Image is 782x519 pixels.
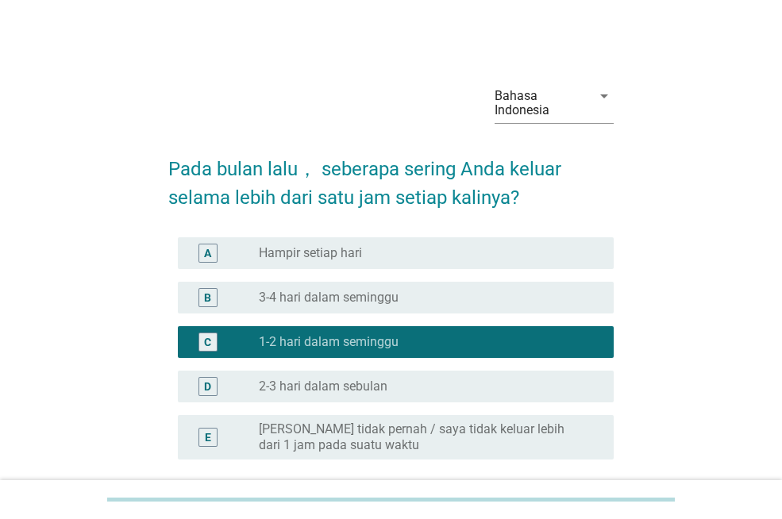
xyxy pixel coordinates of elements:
div: B [204,289,211,306]
label: 1-2 hari dalam seminggu [259,334,399,350]
label: 2-3 hari dalam sebulan [259,379,387,394]
div: A [204,244,211,261]
label: Hampir setiap hari [259,245,362,261]
div: E [205,429,211,445]
i: arrow_drop_down [595,86,614,106]
h2: Pada bulan lalu， seberapa sering Anda keluar selama lebih dari satu jam setiap kalinya? [168,139,614,212]
div: D [204,378,211,394]
label: 3-4 hari dalam seminggu [259,290,399,306]
div: Bahasa Indonesia [495,89,582,117]
label: [PERSON_NAME] tidak pernah / saya tidak keluar lebih dari 1 jam pada suatu waktu [259,421,588,453]
div: C [204,333,211,350]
